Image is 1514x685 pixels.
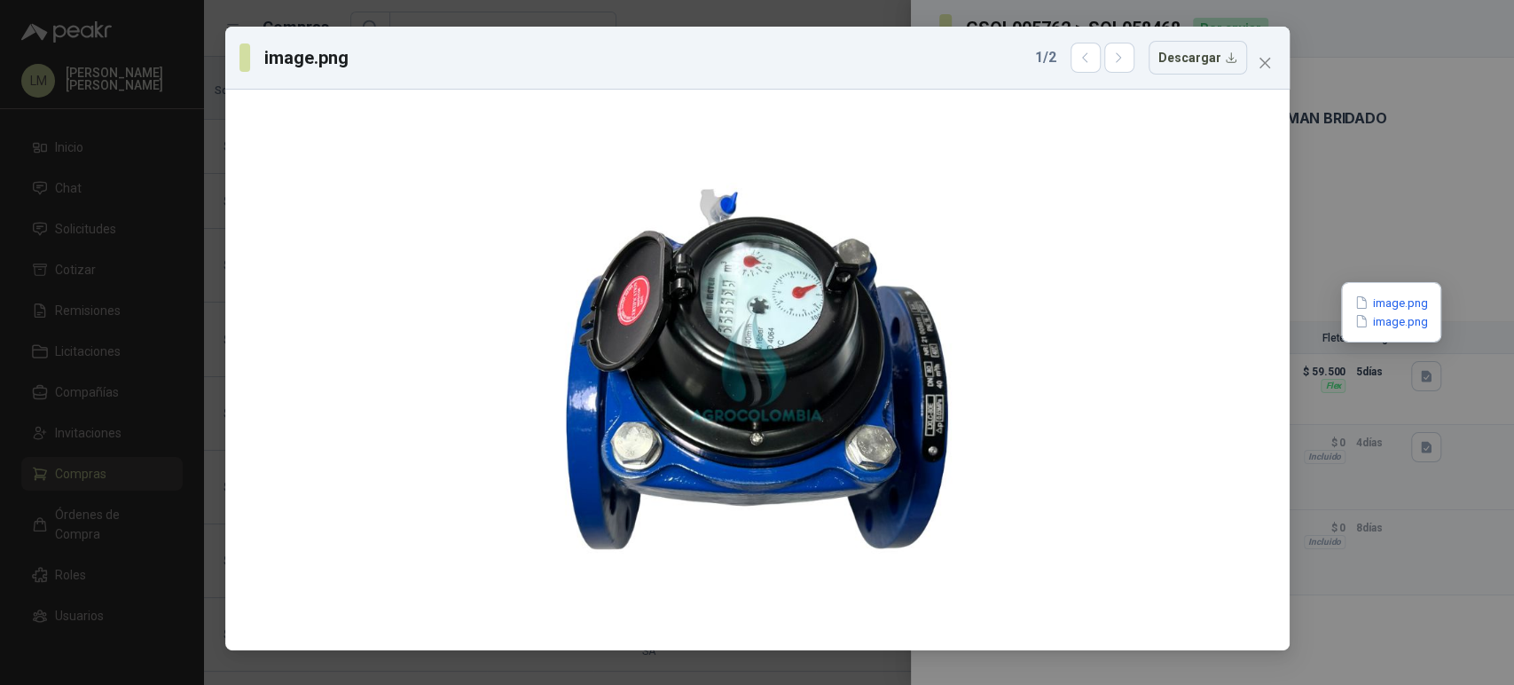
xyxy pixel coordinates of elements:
[1035,47,1056,68] span: 1 / 2
[1258,56,1272,70] span: close
[1251,49,1279,77] button: Close
[1353,294,1430,312] button: image.png
[1149,41,1247,75] button: Descargar
[1353,312,1430,331] button: image.png
[264,44,352,71] h3: image.png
